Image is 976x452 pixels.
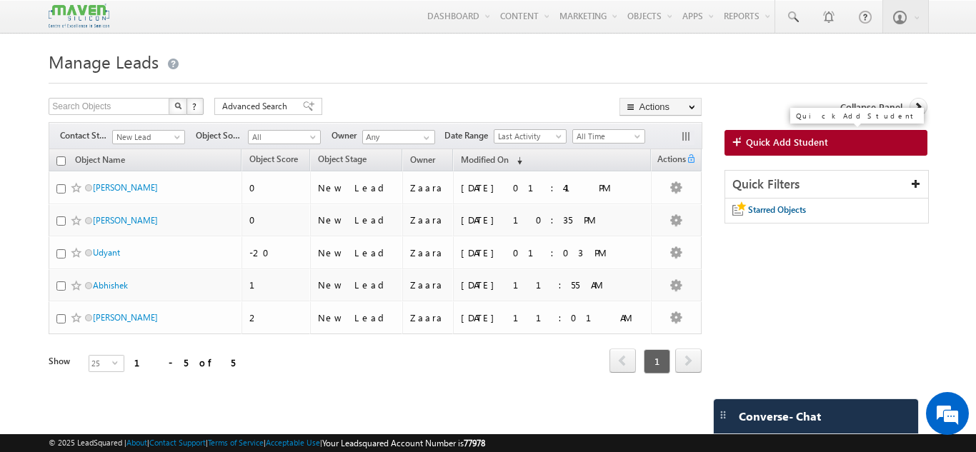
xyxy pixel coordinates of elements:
[494,130,562,143] span: Last Activity
[652,151,686,170] span: Actions
[249,154,298,164] span: Object Score
[461,311,644,324] div: [DATE] 11:01 AM
[74,75,240,94] div: Chat with us now
[248,130,321,144] a: All
[49,355,77,368] div: Show
[56,156,66,166] input: Check all records
[113,131,181,144] span: New Lead
[464,438,485,448] span: 77978
[322,438,485,448] span: Your Leadsquared Account Number is
[724,130,927,156] a: Quick Add Student
[461,246,644,259] div: [DATE] 01:03 PM
[149,438,206,447] a: Contact Support
[796,112,918,119] div: Quick Add Student
[748,204,806,215] span: Starred Objects
[444,129,494,142] span: Date Range
[134,354,235,371] div: 1 - 5 of 5
[675,348,702,373] span: next
[192,100,199,112] span: ?
[89,356,112,371] span: 25
[208,438,264,447] a: Terms of Service
[249,214,304,226] div: 0
[249,181,304,194] div: 0
[194,351,259,370] em: Start Chat
[410,246,447,259] div: Zaara
[222,100,292,113] span: Advanced Search
[318,154,367,164] span: Object Stage
[249,246,304,259] div: -20
[68,152,132,171] a: Object Name
[619,98,702,116] button: Actions
[242,151,305,170] a: Object Score
[93,312,158,323] a: [PERSON_NAME]
[461,181,644,194] div: [DATE] 01:41 PM
[318,311,395,324] div: New Lead
[454,151,529,170] a: Modified On (sorted descending)
[249,131,317,144] span: All
[739,410,821,423] span: Converse - Chat
[318,214,395,226] div: New Lead
[93,182,158,193] a: [PERSON_NAME]
[174,102,181,109] img: Search
[186,98,204,115] button: ?
[609,348,636,373] span: prev
[461,278,644,291] div: [DATE] 11:55 AM
[234,7,269,41] div: Minimize live chat window
[196,129,248,142] span: Object Source
[126,438,147,447] a: About
[573,130,641,143] span: All Time
[410,214,447,226] div: Zaara
[19,132,261,338] textarea: Type your message and hit 'Enter'
[494,129,567,144] a: Last Activity
[410,154,435,165] span: Owner
[93,280,128,291] a: Abhishek
[416,131,434,145] a: Show All Items
[572,129,645,144] a: All Time
[410,181,447,194] div: Zaara
[461,154,509,165] span: Modified On
[609,350,636,373] a: prev
[362,130,435,144] input: Type to Search
[746,136,828,149] span: Quick Add Student
[410,278,447,291] div: Zaara
[60,129,112,142] span: Contact Stage
[311,151,374,170] a: Object Stage
[24,75,60,94] img: d_60004797649_company_0_60004797649
[112,130,185,144] a: New Lead
[511,155,522,166] span: (sorted descending)
[318,278,395,291] div: New Lead
[93,215,158,226] a: [PERSON_NAME]
[49,50,159,73] span: Manage Leads
[318,246,395,259] div: New Lead
[49,436,485,450] span: © 2025 LeadSquared | | | | |
[249,278,304,291] div: 1
[49,4,109,29] img: Custom Logo
[332,129,362,142] span: Owner
[461,214,644,226] div: [DATE] 10:35 PM
[840,101,902,114] span: Collapse Panel
[725,171,928,199] div: Quick Filters
[112,359,124,366] span: select
[675,350,702,373] a: next
[644,349,670,373] span: 1
[410,311,447,324] div: Zaara
[93,247,120,258] a: Udyant
[717,409,729,421] img: carter-drag
[266,438,320,447] a: Acceptable Use
[318,181,395,194] div: New Lead
[249,311,304,324] div: 2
